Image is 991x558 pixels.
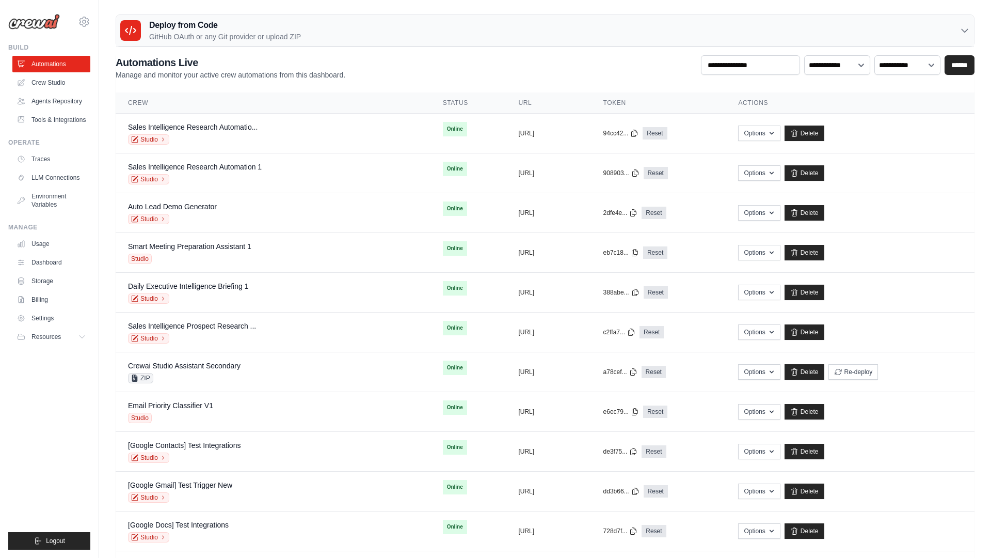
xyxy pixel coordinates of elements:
[8,14,60,29] img: Logo
[640,326,664,338] a: Reset
[12,56,90,72] a: Automations
[785,205,824,221] a: Delete
[12,254,90,271] a: Dashboard
[31,333,61,341] span: Resources
[591,92,726,114] th: Token
[642,525,666,537] a: Reset
[603,169,640,177] button: 908903...
[443,400,467,415] span: Online
[785,444,824,459] a: Delete
[603,447,638,456] button: de3f75...
[642,366,666,378] a: Reset
[128,293,169,304] a: Studio
[128,242,251,251] a: Smart Meeting Preparation Assistant 1
[128,214,169,224] a: Studio
[116,92,430,114] th: Crew
[785,165,824,181] a: Delete
[738,165,780,181] button: Options
[642,445,666,458] a: Reset
[128,362,241,370] a: Crewai Studio Assistant Secondary
[116,70,345,80] p: Manage and monitor your active crew automations from this dashboard.
[12,112,90,128] a: Tools & Integrations
[785,285,824,300] a: Delete
[128,163,262,171] a: Sales Intelligence Research Automation 1
[128,333,169,344] a: Studio
[149,32,301,42] p: GitHub OAuth or any Git provider or upload ZIP
[785,126,824,141] a: Delete
[12,169,90,186] a: LLM Connections
[8,223,90,231] div: Manage
[506,92,590,114] th: URL
[785,484,824,499] a: Delete
[128,123,258,131] a: Sales Intelligence Research Automatio...
[443,202,467,216] span: Online
[603,288,640,297] button: 388abe...
[8,138,90,147] div: Operate
[603,209,638,217] button: 2dfe4e...
[642,207,666,219] a: Reset
[738,285,780,300] button: Options
[128,174,169,184] a: Studio
[128,521,229,529] a: [Google Docs] Test Integrations
[8,43,90,52] div: Build
[603,328,635,336] button: c2ffa7...
[443,520,467,534] span: Online
[12,273,90,289] a: Storage
[128,413,152,423] span: Studio
[785,404,824,420] a: Delete
[726,92,974,114] th: Actions
[603,249,639,257] button: eb7c18...
[12,74,90,91] a: Crew Studio
[12,310,90,327] a: Settings
[128,453,169,463] a: Studio
[430,92,506,114] th: Status
[8,532,90,550] button: Logout
[643,406,667,418] a: Reset
[603,487,640,495] button: dd3b66...
[443,122,467,136] span: Online
[128,532,169,542] a: Studio
[738,523,780,539] button: Options
[443,321,467,335] span: Online
[643,246,667,259] a: Reset
[128,282,248,290] a: Daily Executive Intelligence Briefing 1
[128,203,217,211] a: Auto Lead Demo Generator
[738,444,780,459] button: Options
[128,322,256,330] a: Sales Intelligence Prospect Research ...
[128,401,213,410] a: Email Priority Classifier V1
[603,527,638,535] button: 728d7f...
[738,484,780,499] button: Options
[443,440,467,455] span: Online
[644,167,668,179] a: Reset
[12,236,90,252] a: Usage
[128,373,153,383] span: ZIP
[785,324,824,340] a: Delete
[643,127,667,139] a: Reset
[785,245,824,260] a: Delete
[603,368,637,376] button: a78cef...
[443,241,467,256] span: Online
[116,55,345,70] h2: Automations Live
[12,188,90,213] a: Environment Variables
[738,126,780,141] button: Options
[12,93,90,110] a: Agents Repository
[128,134,169,145] a: Studio
[603,408,639,416] button: e6ec79...
[128,441,241,450] a: [Google Contacts] Test Integrations
[644,485,668,498] a: Reset
[443,480,467,494] span: Online
[785,364,824,380] a: Delete
[738,404,780,420] button: Options
[738,205,780,221] button: Options
[149,19,301,32] h3: Deploy from Code
[128,492,169,503] a: Studio
[738,364,780,380] button: Options
[603,129,639,137] button: 94cc42...
[443,281,467,296] span: Online
[644,286,668,299] a: Reset
[128,254,152,264] span: Studio
[738,324,780,340] button: Options
[128,481,232,489] a: [Google Gmail] Test Trigger New
[443,162,467,176] span: Online
[12,329,90,345] button: Resources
